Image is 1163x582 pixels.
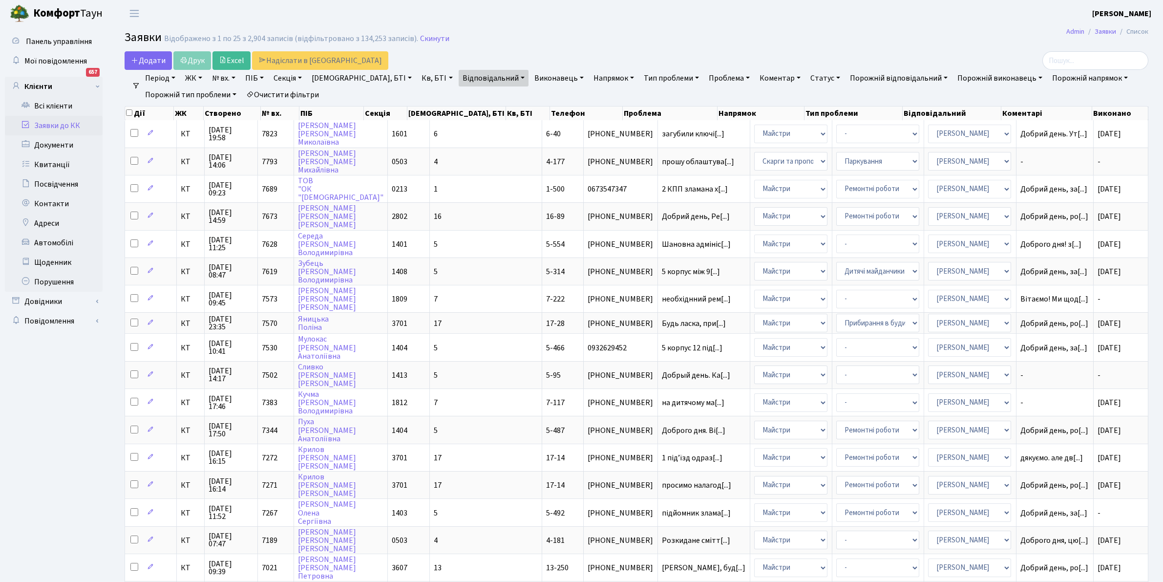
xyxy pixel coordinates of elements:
[588,454,653,462] span: [PHONE_NUMBER]
[1098,211,1121,222] span: [DATE]
[1042,51,1148,70] input: Пошук...
[588,371,653,379] span: [PHONE_NUMBER]
[588,509,653,517] span: [PHONE_NUMBER]
[204,107,261,120] th: Створено
[181,213,200,220] span: КТ
[588,399,653,407] span: [PHONE_NUMBER]
[181,70,206,86] a: ЖК
[1020,399,1090,407] span: -
[662,343,722,353] span: 5 корпус 12 під[...]
[1098,370,1100,381] span: -
[434,266,438,277] span: 5
[546,156,565,167] span: 4-177
[1020,535,1088,546] span: Доброго дня, цю[...]
[1066,26,1084,37] a: Admin
[1098,535,1121,546] span: [DATE]
[392,535,407,546] span: 0503
[308,70,416,86] a: [DEMOGRAPHIC_DATA], БТІ
[298,499,356,527] a: [PERSON_NAME]ОленаСергіївна
[164,34,418,43] div: Відображено з 1 по 25 з 2,904 записів (відфільтровано з 134,253 записів).
[392,239,407,250] span: 1401
[588,564,653,572] span: [PHONE_NUMBER]
[5,214,103,233] a: Адреси
[298,444,356,472] a: Крилов[PERSON_NAME][PERSON_NAME]
[1020,266,1087,277] span: Добрий день, за[...]
[662,397,724,408] span: на дитячому ма[...]
[5,135,103,155] a: Документи
[5,155,103,174] a: Квитанції
[434,397,438,408] span: 7
[181,344,200,352] span: КТ
[262,211,277,222] span: 7673
[209,505,254,520] span: [DATE] 11:52
[903,107,1002,120] th: Відповідальний
[392,266,407,277] span: 1408
[546,397,565,408] span: 7-117
[434,480,442,491] span: 17
[1092,107,1149,120] th: Виконано
[1098,343,1121,353] span: [DATE]
[718,107,804,120] th: Напрямок
[546,453,565,463] span: 17-14
[262,156,277,167] span: 7793
[5,77,103,96] a: Клієнти
[434,562,442,573] span: 13
[1020,453,1083,463] span: дякуємо. але дв[...]
[262,453,277,463] span: 7272
[1048,70,1132,86] a: Порожній напрямок
[181,454,200,462] span: КТ
[806,70,844,86] a: Статус
[181,158,200,166] span: КТ
[434,425,438,436] span: 5
[1092,8,1151,19] b: [PERSON_NAME]
[662,294,731,304] span: необхіднний рем[...]
[392,318,407,329] span: 3701
[131,55,166,66] span: Додати
[10,4,29,23] img: logo.png
[434,370,438,381] span: 5
[181,509,200,517] span: КТ
[33,5,80,21] b: Комфорт
[546,370,561,381] span: 5-95
[209,532,254,548] span: [DATE] 07:47
[1095,26,1116,37] a: Заявки
[550,107,623,120] th: Телефон
[141,70,179,86] a: Період
[705,70,754,86] a: Проблема
[262,266,277,277] span: 7619
[392,343,407,353] span: 1404
[209,153,254,169] span: [DATE] 14:06
[26,36,92,47] span: Панель управління
[546,129,561,139] span: 6-40
[181,537,200,544] span: КТ
[298,472,356,499] a: Крилов[PERSON_NAME][PERSON_NAME]
[434,535,438,546] span: 4
[588,158,653,166] span: [PHONE_NUMBER]
[364,107,407,120] th: Секція
[846,70,952,86] a: Порожній відповідальний
[392,156,407,167] span: 0503
[434,184,438,194] span: 1
[5,233,103,253] a: Автомобілі
[1098,129,1121,139] span: [DATE]
[181,564,200,572] span: КТ
[1098,266,1121,277] span: [DATE]
[662,453,722,463] span: 1 підʼїзд одраз[...]
[1020,184,1087,194] span: Добрий день, за[...]
[298,389,356,416] a: Кучма[PERSON_NAME]Володимирівна
[546,318,565,329] span: 17-28
[1098,508,1100,518] span: -
[262,294,277,304] span: 7573
[141,86,240,103] a: Порожній тип проблеми
[181,371,200,379] span: КТ
[662,425,725,436] span: Доброго дня. Ві[...]
[804,107,903,120] th: Тип проблеми
[298,258,356,285] a: Зубець[PERSON_NAME]Володимирівна
[1116,26,1148,37] li: Список
[241,70,268,86] a: ПІБ
[392,370,407,381] span: 1413
[407,107,506,120] th: [DEMOGRAPHIC_DATA], БТІ
[208,70,239,86] a: № вх.
[298,231,356,258] a: Середа[PERSON_NAME]Володимирівна
[299,107,364,120] th: ПІБ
